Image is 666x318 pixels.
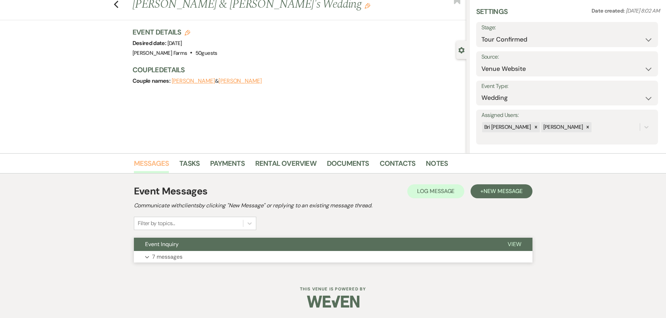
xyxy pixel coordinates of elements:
[481,52,653,62] label: Source:
[172,78,215,84] button: [PERSON_NAME]
[481,110,653,120] label: Assigned Users:
[380,158,416,173] a: Contacts
[134,184,208,199] h1: Event Messages
[172,77,262,84] span: &
[210,158,245,173] a: Payments
[481,23,653,33] label: Stage:
[255,158,316,173] a: Rental Overview
[417,187,454,195] span: Log Message
[133,77,172,84] span: Couple names:
[195,50,217,57] span: 50 guests
[426,158,448,173] a: Notes
[133,50,187,57] span: [PERSON_NAME] Farms
[134,201,532,210] h2: Communicate with clients by clicking "New Message" or replying to an existing message thread.
[133,27,217,37] h3: Event Details
[484,187,522,195] span: New Message
[626,7,660,14] span: [DATE] 8:02 AM
[167,40,182,47] span: [DATE]
[471,184,532,198] button: +New Message
[541,122,584,132] div: [PERSON_NAME]
[152,252,182,261] p: 7 messages
[476,7,508,22] h3: Settings
[134,238,496,251] button: Event Inquiry
[145,241,179,248] span: Event Inquiry
[458,46,465,53] button: Close lead details
[407,184,464,198] button: Log Message
[482,122,532,132] div: Bri [PERSON_NAME]
[134,251,532,263] button: 7 messages
[138,219,175,228] div: Filter by topics...
[496,238,532,251] button: View
[508,241,521,248] span: View
[133,65,459,75] h3: Couple Details
[134,158,169,173] a: Messages
[365,2,370,9] button: Edit
[219,78,262,84] button: [PERSON_NAME]
[133,39,167,47] span: Desired date:
[481,81,653,91] label: Event Type:
[179,158,200,173] a: Tasks
[592,7,626,14] span: Date created:
[327,158,369,173] a: Documents
[307,289,359,314] img: Weven Logo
